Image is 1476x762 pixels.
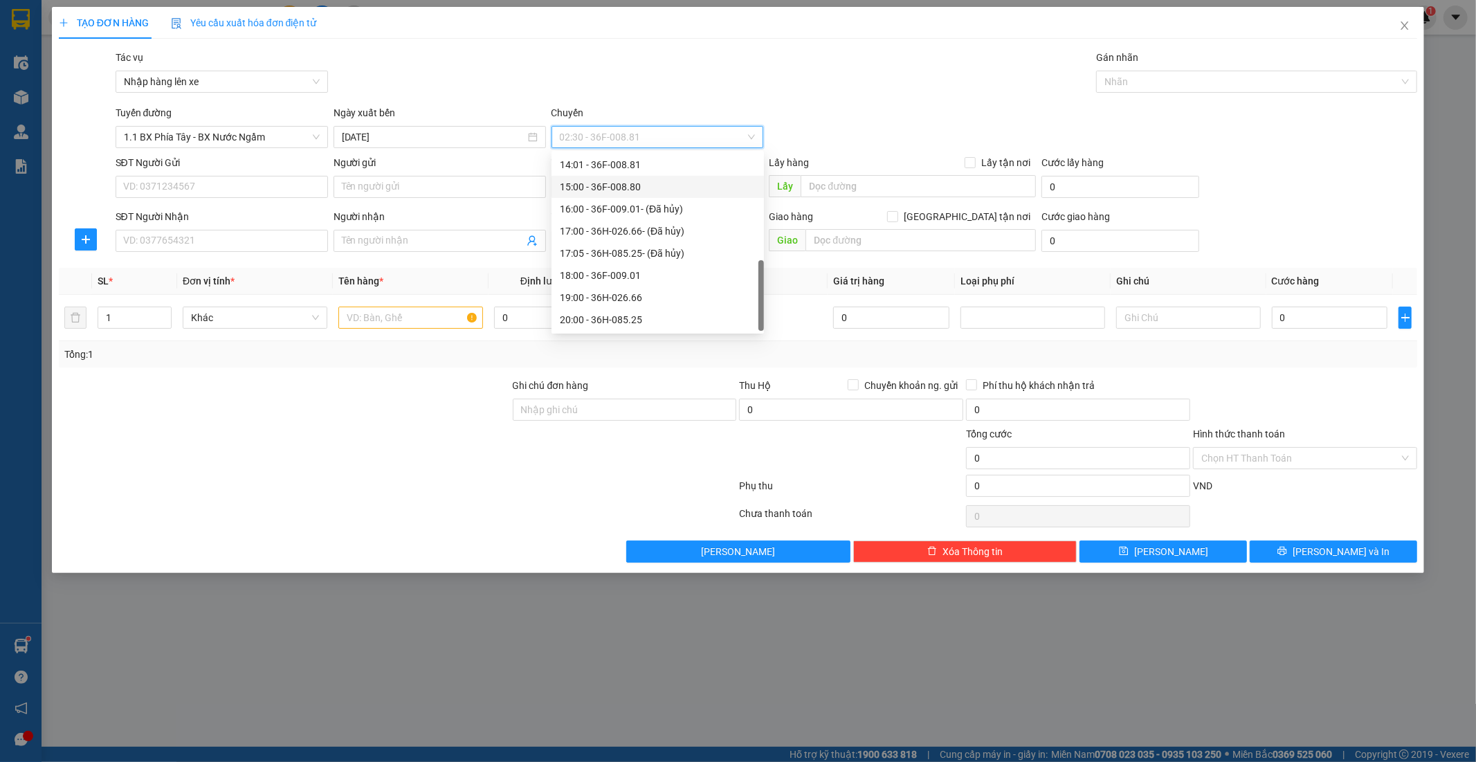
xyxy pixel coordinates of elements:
[833,307,949,329] input: 0
[1398,307,1412,329] button: plus
[59,17,149,28] span: TẠO ĐƠN HÀNG
[1399,20,1410,31] span: close
[701,544,775,559] span: [PERSON_NAME]
[560,290,756,305] div: 19:00 - 36H-026.66
[171,18,182,29] img: icon
[738,478,965,502] div: Phụ thu
[1041,157,1104,168] label: Cước lấy hàng
[769,175,801,197] span: Lấy
[527,235,538,246] span: user-add
[1385,7,1424,46] button: Close
[75,234,96,245] span: plus
[560,179,756,194] div: 15:00 - 36F-008.80
[1116,307,1261,329] input: Ghi Chú
[805,229,1036,251] input: Dọc đường
[189,55,270,69] span: PT1510250225
[124,127,320,147] span: 1.1 BX Phía Tây - BX Nước Ngầm
[1119,546,1129,557] span: save
[1096,52,1138,63] label: Gán nhãn
[560,224,756,239] div: 17:00 - 36H-026.66 - (Đã hủy)
[560,127,756,147] span: 02:30 - 36F-008.81
[552,105,764,126] div: Chuyến
[58,102,91,113] span: Website
[966,428,1012,439] span: Tổng cước
[1041,230,1199,252] input: Cước giao hàng
[738,506,965,530] div: Chưa thanh toán
[124,71,320,92] span: Nhập hàng lên xe
[342,129,525,145] input: 15/10/2025
[338,307,483,329] input: VD: Bàn, Ghế
[977,378,1100,393] span: Phí thu hộ khách nhận trả
[853,541,1077,563] button: deleteXóa Thông tin
[769,229,805,251] span: Giao
[116,52,143,63] label: Tác vụ
[63,59,175,73] strong: PHIẾU GỬI HÀNG
[560,201,756,217] div: 16:00 - 36F-009.01 - (Đã hủy)
[1111,268,1266,295] th: Ghi chú
[334,209,546,224] div: Người nhận
[859,378,963,393] span: Chuyển khoản ng. gửi
[191,307,319,328] span: Khác
[942,544,1003,559] span: Xóa Thông tin
[338,275,383,287] span: Tên hàng
[1293,544,1390,559] span: [PERSON_NAME] và In
[59,18,69,28] span: plus
[560,246,756,261] div: 17:05 - 36H-085.25 - (Đã hủy)
[955,268,1111,295] th: Loại phụ phí
[513,399,737,421] input: Ghi chú đơn hàng
[626,541,850,563] button: [PERSON_NAME]
[116,105,328,126] div: Tuyến đường
[171,17,317,28] span: Yêu cầu xuất hóa đơn điện tử
[1250,541,1417,563] button: printer[PERSON_NAME] và In
[1041,176,1199,198] input: Cước lấy hàng
[1399,312,1411,323] span: plus
[1193,480,1212,491] span: VND
[769,211,813,222] span: Giao hàng
[1041,211,1110,222] label: Cước giao hàng
[560,157,756,172] div: 14:01 - 36F-008.81
[1277,546,1287,557] span: printer
[98,275,109,287] span: SL
[739,380,771,391] span: Thu Hộ
[898,209,1036,224] span: [GEOGRAPHIC_DATA] tận nơi
[116,209,328,224] div: SĐT Người Nhận
[513,380,589,391] label: Ghi chú đơn hàng
[976,155,1036,170] span: Lấy tận nơi
[64,347,570,362] div: Tổng: 1
[560,312,756,327] div: 20:00 - 36H-085.25
[53,11,184,56] strong: CÔNG TY TNHH VẬN TẢI QUỐC TẾ ĐỨC PHÁT
[334,155,546,170] div: Người gửi
[8,27,49,85] img: logo
[75,228,97,251] button: plus
[520,275,570,287] span: Định lượng
[560,268,756,283] div: 18:00 - 36F-009.01
[334,105,546,126] div: Ngày xuất bến
[183,275,235,287] span: Đơn vị tính
[833,275,884,287] span: Giá trị hàng
[75,76,163,98] strong: Hotline : 0965363036 - 0389825550
[58,100,181,114] strong: : [DOMAIN_NAME]
[801,175,1036,197] input: Dọc đường
[1193,428,1285,439] label: Hình thức thanh toán
[1134,544,1208,559] span: [PERSON_NAME]
[64,307,86,329] button: delete
[1079,541,1247,563] button: save[PERSON_NAME]
[1272,275,1320,287] span: Cước hàng
[927,546,937,557] span: delete
[769,157,809,168] span: Lấy hàng
[116,155,328,170] div: SĐT Người Gửi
